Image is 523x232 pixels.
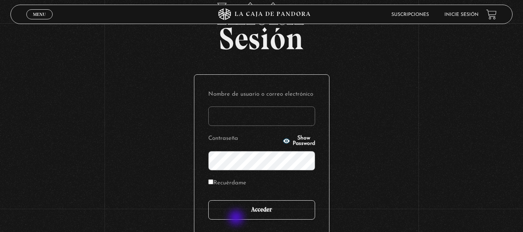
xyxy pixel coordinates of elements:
[30,19,48,24] span: Cerrar
[293,136,315,146] span: Show Password
[208,133,280,145] label: Contraseña
[444,12,478,17] a: Inicie sesión
[208,89,315,101] label: Nombre de usuario o correo electrónico
[208,200,315,220] input: Acceder
[208,177,246,189] label: Recuérdame
[486,9,497,19] a: View your shopping cart
[33,12,46,17] span: Menu
[391,12,429,17] a: Suscripciones
[283,136,315,146] button: Show Password
[208,179,213,184] input: Recuérdame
